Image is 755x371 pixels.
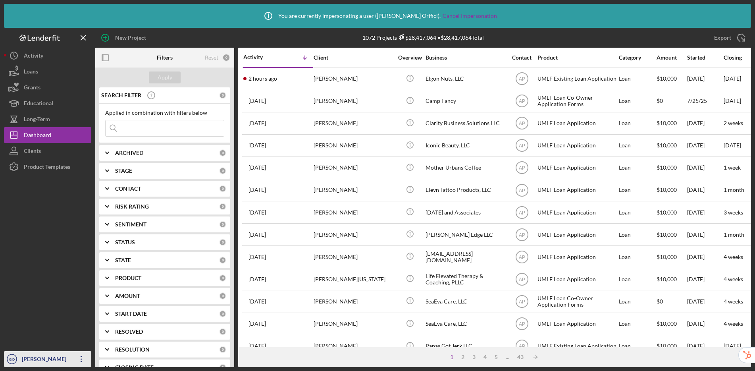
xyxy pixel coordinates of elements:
[657,186,677,193] span: $10,000
[314,113,393,134] div: [PERSON_NAME]
[518,254,525,260] text: AP
[724,142,741,149] time: [DATE]
[537,291,617,312] div: UMLF Loan Co-Owner Application Forms
[314,313,393,334] div: [PERSON_NAME]
[657,75,677,82] span: $10,000
[724,320,743,327] time: 4 weeks
[4,127,91,143] button: Dashboard
[426,91,505,112] div: Camp Fancy
[4,64,91,79] button: Loans
[219,274,226,282] div: 0
[491,354,502,360] div: 5
[105,110,224,116] div: Applied in combination with filters below
[619,336,656,357] div: Loan
[314,180,393,201] div: [PERSON_NAME]
[724,276,743,282] time: 4 weeks
[314,224,393,245] div: [PERSON_NAME]
[537,224,617,245] div: UMLF Loan Application
[149,71,181,83] button: Apply
[426,291,505,312] div: SeaEva Care, LLC
[687,157,723,178] div: [DATE]
[687,246,723,267] div: [DATE]
[657,164,677,171] span: $10,000
[426,202,505,223] div: [DATE] and Associates
[222,54,230,62] div: 0
[219,364,226,371] div: 0
[619,157,656,178] div: Loan
[397,34,436,41] div: $28,417,064
[426,269,505,290] div: Life Elevated Therapy & Coaching, PLLC
[619,54,656,61] div: Category
[248,298,266,305] time: 2025-08-28 20:20
[657,54,686,61] div: Amount
[248,343,266,349] time: 2025-08-21 18:19
[4,48,91,64] button: Activity
[219,203,226,210] div: 0
[248,98,266,104] time: 2025-09-10 15:45
[518,344,525,349] text: AP
[115,275,141,281] b: PRODUCT
[657,231,677,238] span: $10,000
[687,313,723,334] div: [DATE]
[537,246,617,267] div: UMLF Loan Application
[248,75,277,82] time: 2025-09-15 19:45
[4,79,91,95] a: Grants
[724,186,744,193] time: 1 month
[537,202,617,223] div: UMLF Loan Application
[248,164,266,171] time: 2025-09-09 01:43
[219,92,226,99] div: 0
[687,91,723,112] div: 7/25/25
[657,276,677,282] span: $10,000
[724,298,743,305] time: 4 weeks
[657,298,663,305] span: $0
[314,68,393,89] div: [PERSON_NAME]
[426,113,505,134] div: Clarity Business Solutions LLC
[687,202,723,223] div: [DATE]
[248,120,266,126] time: 2025-09-09 21:16
[537,91,617,112] div: UMLF Loan Co-Owner Application Forms
[724,253,743,260] time: 4 weeks
[619,180,656,201] div: Loan
[657,142,677,149] span: $10,000
[724,209,743,216] time: 3 weeks
[657,209,677,216] span: $10,000
[115,150,143,156] b: ARCHIVED
[518,321,525,327] text: AP
[219,292,226,300] div: 0
[219,167,226,174] div: 0
[205,54,218,61] div: Reset
[687,336,723,357] div: [DATE]
[314,91,393,112] div: [PERSON_NAME]
[4,159,91,175] button: Product Templates
[243,54,278,60] div: Activity
[518,299,525,305] text: AP
[657,342,677,349] span: $10,000
[4,143,91,159] a: Clients
[219,221,226,228] div: 0
[115,257,131,263] b: STATE
[115,346,150,353] b: RESOLUTION
[537,180,617,201] div: UMLF Loan Application
[248,254,266,260] time: 2025-08-28 20:44
[24,127,51,145] div: Dashboard
[518,276,525,282] text: AP
[657,253,677,260] span: $10,000
[115,168,132,174] b: STAGE
[537,269,617,290] div: UMLF Loan Application
[518,210,525,215] text: AP
[518,187,525,193] text: AP
[426,336,505,357] div: Papas Got Jerk LLC
[426,224,505,245] div: [PERSON_NAME] Edge LLC
[619,313,656,334] div: Loan
[314,291,393,312] div: [PERSON_NAME]
[115,328,143,335] b: RESOLVED
[619,91,656,112] div: Loan
[248,187,266,193] time: 2025-09-08 20:52
[314,135,393,156] div: [PERSON_NAME]
[619,68,656,89] div: Loan
[4,95,91,111] a: Educational
[314,336,393,357] div: [PERSON_NAME]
